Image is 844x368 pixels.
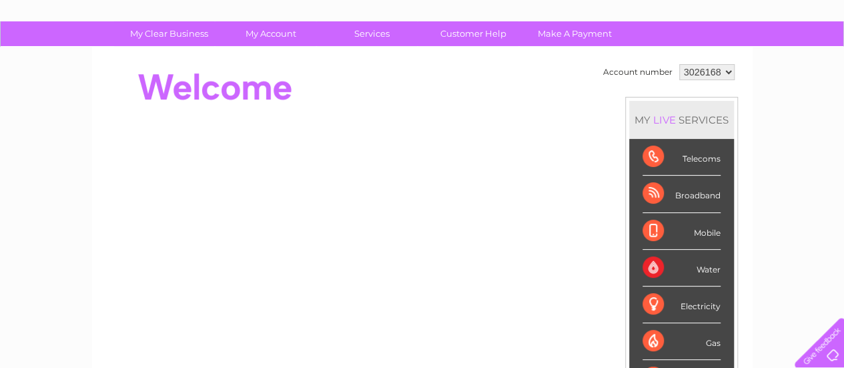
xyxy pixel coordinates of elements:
div: Telecoms [643,139,721,176]
img: logo.png [29,35,97,75]
a: Contact [755,57,788,67]
a: Log out [800,57,831,67]
a: Customer Help [418,21,528,46]
a: Energy [643,57,672,67]
a: My Clear Business [114,21,224,46]
div: Broadband [643,176,721,212]
a: Water [609,57,635,67]
div: Gas [643,323,721,360]
td: Account number [600,61,676,83]
div: LIVE [651,114,679,126]
div: Mobile [643,213,721,250]
div: MY SERVICES [629,101,734,139]
div: Water [643,250,721,287]
a: Blog [728,57,747,67]
a: Make A Payment [520,21,630,46]
a: 0333 014 3131 [592,7,685,23]
a: Services [317,21,427,46]
div: Electricity [643,287,721,323]
a: My Account [216,21,326,46]
a: Telecoms [680,57,720,67]
div: Clear Business is a trading name of Verastar Limited (registered in [GEOGRAPHIC_DATA] No. 3667643... [107,7,738,65]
